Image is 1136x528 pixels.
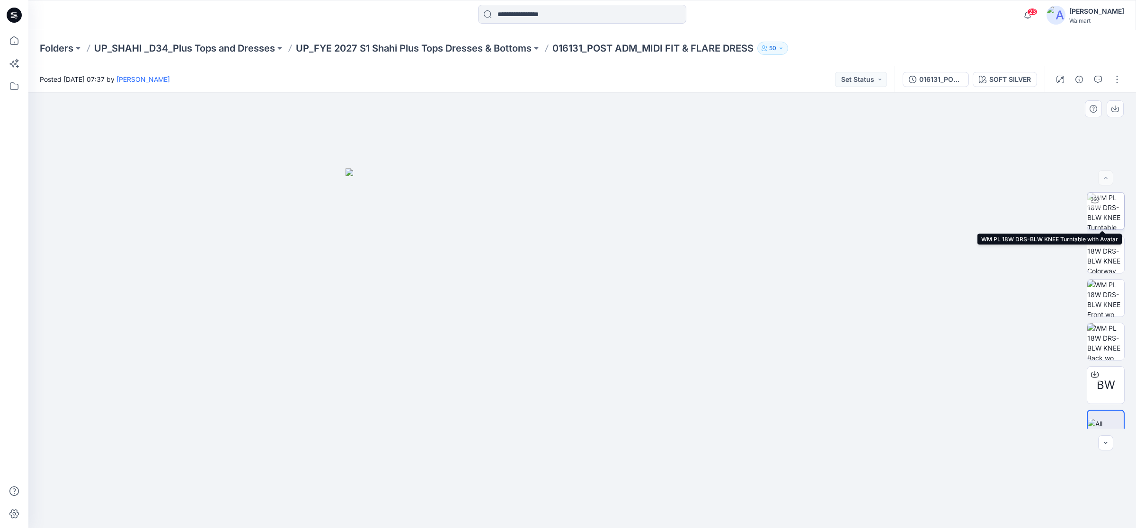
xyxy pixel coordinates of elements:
[757,42,788,55] button: 50
[552,42,754,55] p: 016131_POST ADM_MIDI FIT & FLARE DRESS
[1097,377,1115,394] span: BW
[296,42,532,55] a: UP_FYE 2027 S1 Shahi Plus Tops Dresses & Bottoms
[1088,419,1124,439] img: All colorways
[94,42,275,55] a: UP_SHAHI _D34_Plus Tops and Dresses
[919,74,963,85] div: 016131_POST ADM_MIDI FIT & FLARE DRESS
[40,42,73,55] a: Folders
[973,72,1037,87] button: SOFT SILVER
[1047,6,1065,25] img: avatar
[1087,193,1124,229] img: WM PL 18W DRS-BLW KNEE Turntable with Avatar
[1087,323,1124,360] img: WM PL 18W DRS-BLW KNEE Back wo Avatar
[1087,236,1124,273] img: WM PL 18W DRS-BLW KNEE Colorway wo Avatar
[1072,72,1087,87] button: Details
[1069,17,1124,24] div: Walmart
[989,74,1031,85] div: SOFT SILVER
[346,168,819,528] img: eyJhbGciOiJIUzI1NiIsImtpZCI6IjAiLCJzbHQiOiJzZXMiLCJ0eXAiOiJKV1QifQ.eyJkYXRhIjp7InR5cGUiOiJzdG9yYW...
[769,43,776,53] p: 50
[1087,280,1124,317] img: WM PL 18W DRS-BLW KNEE Front wo Avatar
[40,74,170,84] span: Posted [DATE] 07:37 by
[116,75,170,83] a: [PERSON_NAME]
[903,72,969,87] button: 016131_POST ADM_MIDI FIT & FLARE DRESS
[1069,6,1124,17] div: [PERSON_NAME]
[1027,8,1038,16] span: 23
